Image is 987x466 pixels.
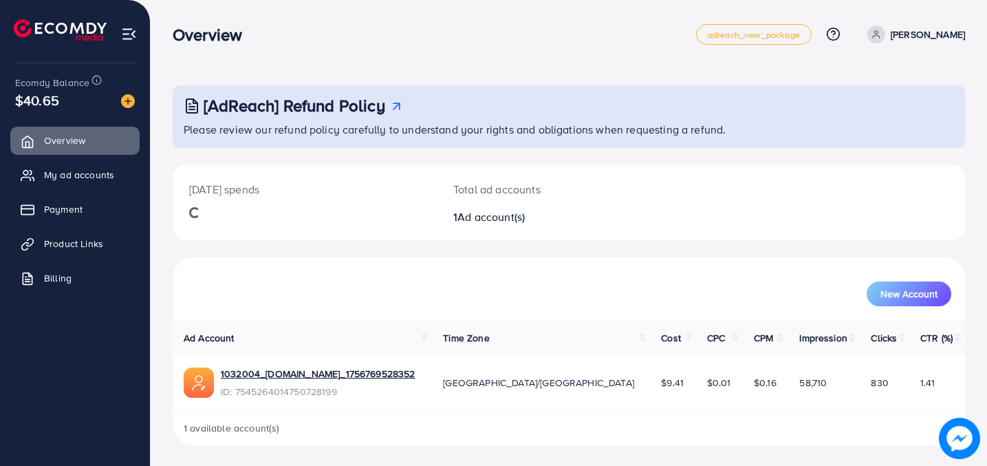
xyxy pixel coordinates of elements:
[14,19,107,41] img: logo
[707,376,731,390] span: $0.01
[221,385,415,399] span: ID: 7545264014750728199
[754,331,773,345] span: CPM
[44,168,114,182] span: My ad accounts
[862,25,965,43] a: [PERSON_NAME]
[880,289,937,299] span: New Account
[871,376,888,390] span: 830
[121,94,135,108] img: image
[799,376,827,390] span: 58,710
[867,282,951,306] button: New Account
[453,181,618,198] p: Total ad accounts
[44,134,85,147] span: Overview
[44,271,72,285] span: Billing
[754,376,777,390] span: $0.16
[10,127,140,154] a: Overview
[189,181,420,198] p: [DATE] spends
[891,26,965,43] p: [PERSON_NAME]
[708,30,800,39] span: adreach_new_package
[184,421,280,435] span: 1 available account(s)
[173,25,253,45] h3: Overview
[939,418,980,459] img: image
[15,90,59,110] span: $40.65
[184,331,235,345] span: Ad Account
[184,368,214,398] img: ic-ads-acc.e4c84228.svg
[44,202,83,216] span: Payment
[453,211,618,224] h2: 1
[204,96,385,116] h3: [AdReach] Refund Policy
[10,264,140,292] a: Billing
[10,230,140,257] a: Product Links
[443,376,634,390] span: [GEOGRAPHIC_DATA]/[GEOGRAPHIC_DATA]
[707,331,725,345] span: CPC
[44,237,103,251] span: Product Links
[15,76,89,89] span: Ecomdy Balance
[696,24,812,45] a: adreach_new_package
[920,376,935,390] span: 1.41
[10,161,140,189] a: My ad accounts
[871,331,897,345] span: Clicks
[920,331,953,345] span: CTR (%)
[661,331,681,345] span: Cost
[121,26,137,42] img: menu
[661,376,684,390] span: $9.41
[221,367,415,381] a: 1032004_[DOMAIN_NAME]_1756769528352
[457,209,525,224] span: Ad account(s)
[799,331,847,345] span: Impression
[443,331,489,345] span: Time Zone
[10,195,140,223] a: Payment
[184,121,957,138] p: Please review our refund policy carefully to understand your rights and obligations when requesti...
